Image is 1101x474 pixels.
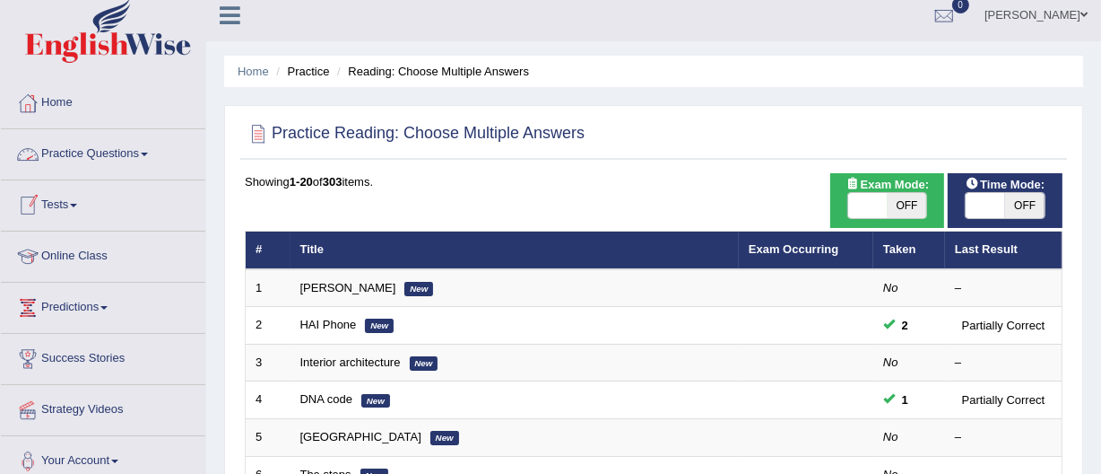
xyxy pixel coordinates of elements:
[246,269,290,307] td: 1
[246,419,290,457] td: 5
[333,63,529,80] li: Reading: Choose Multiple Answers
[246,382,290,419] td: 4
[1,78,205,123] a: Home
[883,281,898,294] em: No
[245,120,585,147] h2: Practice Reading: Choose Multiple Answers
[839,175,936,194] span: Exam Mode:
[290,175,313,189] b: 1-20
[955,355,1052,372] div: –
[323,175,342,189] b: 303
[290,232,739,269] th: Title
[830,173,945,228] div: Show exams occurring in exams
[300,355,401,369] a: Interior architecture
[238,65,269,78] a: Home
[749,242,838,256] a: Exam Occurring
[365,319,394,333] em: New
[873,232,945,269] th: Taken
[955,391,1052,409] div: Partially Correct
[300,281,396,294] a: [PERSON_NAME]
[1,232,205,276] a: Online Class
[1,180,205,225] a: Tests
[272,63,329,80] li: Practice
[245,173,1062,190] div: Showing of items.
[955,316,1052,335] div: Partially Correct
[955,429,1052,446] div: –
[1,334,205,379] a: Success Stories
[246,344,290,382] td: 3
[955,280,1052,297] div: –
[883,430,898,443] em: No
[404,282,433,296] em: New
[361,394,390,408] em: New
[1,283,205,328] a: Predictions
[895,316,915,335] span: You can still take this question
[883,355,898,369] em: No
[1,385,205,430] a: Strategy Videos
[958,175,1052,194] span: Time Mode:
[410,356,438,371] em: New
[300,430,421,443] a: [GEOGRAPHIC_DATA]
[300,318,357,331] a: HAI Phone
[300,392,353,406] a: DNA code
[246,232,290,269] th: #
[246,307,290,345] td: 2
[895,391,915,409] span: You can still take this question
[430,431,459,445] em: New
[945,232,1062,269] th: Last Result
[1005,193,1045,218] span: OFF
[888,193,927,218] span: OFF
[1,129,205,174] a: Practice Questions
